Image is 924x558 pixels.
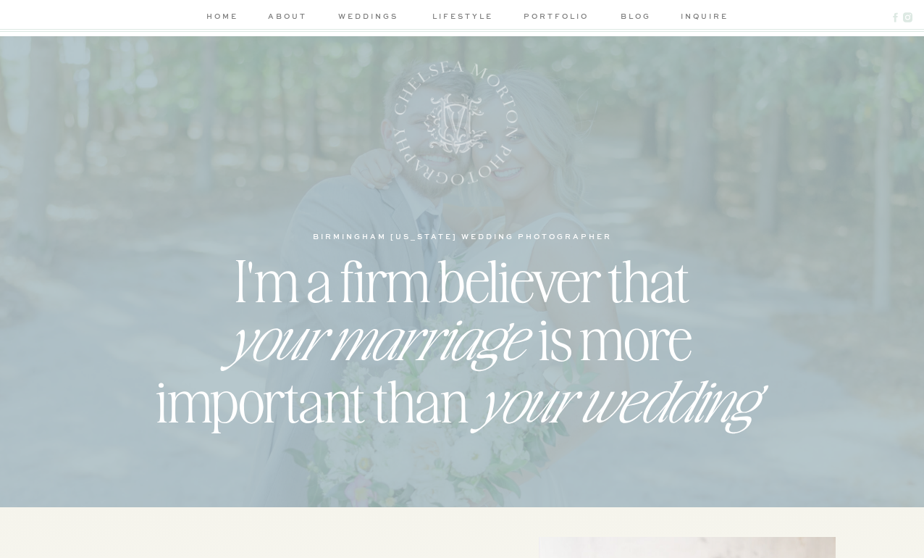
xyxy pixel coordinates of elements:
[156,365,471,422] h2: important than
[154,244,770,277] h2: I'm a firm believer that
[539,302,702,335] h2: is more
[271,230,653,241] h1: birmingham [US_STATE] wedding photographer
[681,10,722,25] a: inquire
[203,10,241,25] a: home
[472,359,752,436] i: your wedding
[222,297,521,374] i: your marriage
[521,10,590,25] a: portfolio
[428,10,497,25] a: lifestyle
[266,10,309,25] a: about
[334,10,403,25] a: weddings
[615,10,656,25] a: blog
